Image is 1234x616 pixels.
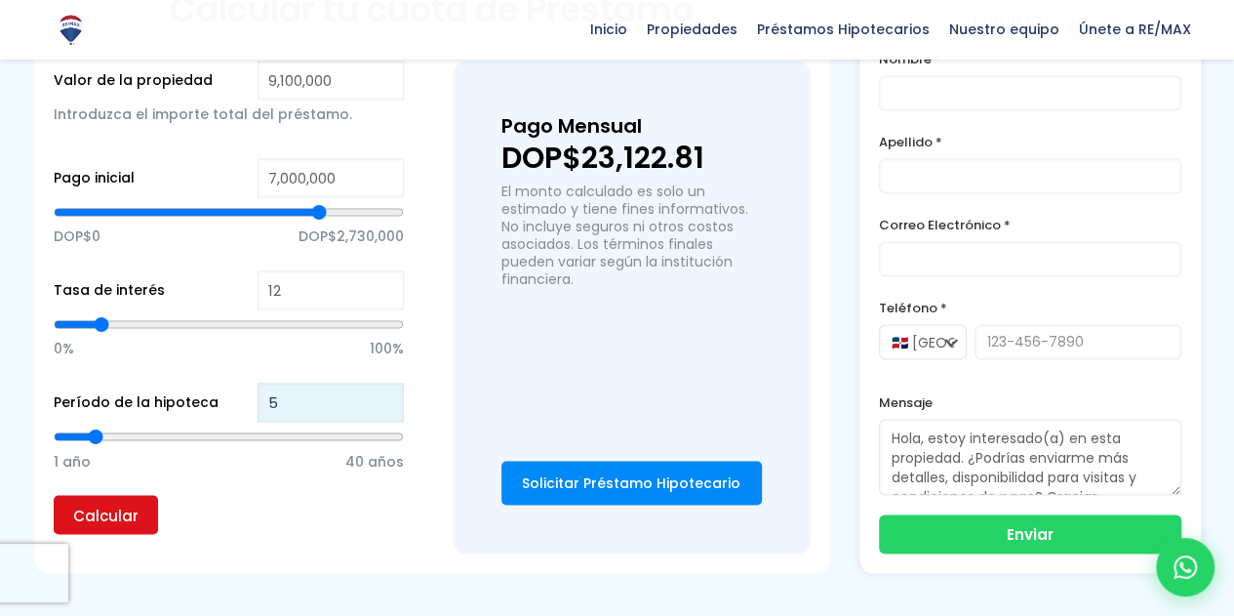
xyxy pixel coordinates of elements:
label: Valor de la propiedad [54,68,213,93]
label: Período de la hipoteca [54,390,219,415]
input: % [258,270,404,309]
input: Calcular [54,495,158,534]
input: RD$ [258,61,404,100]
input: Years [258,383,404,422]
span: Introduzca el importe total del préstamo. [54,104,352,124]
textarea: Hola, estoy interesado(a) en esta propiedad. ¿Podrías enviarme más detalles, disponibilidad para ... [879,419,1181,495]
p: El monto calculado es solo un estimado y tiene fines informativos. No incluye seguros ni otros co... [501,183,762,288]
img: Logo de REMAX [54,13,88,47]
label: Teléfono * [879,296,1181,320]
h3: Pago Mensual [501,109,762,144]
span: DOP$2,730,000 [299,222,404,251]
span: Inicio [580,15,637,44]
span: 0% [54,334,74,363]
button: Enviar [879,514,1181,554]
label: Correo Electrónico * [879,213,1181,237]
span: Préstamos Hipotecarios [747,15,939,44]
label: Mensaje [879,390,1181,415]
label: Pago inicial [54,166,135,190]
input: 123-456-7890 [975,324,1181,359]
span: 100% [370,334,404,363]
label: Apellido * [879,130,1181,154]
span: DOP$0 [54,222,100,251]
span: Únete a RE/MAX [1069,15,1201,44]
span: Nuestro equipo [939,15,1069,44]
span: 1 año [54,446,91,475]
label: Tasa de interés [54,278,165,303]
span: 40 años [345,446,404,475]
p: DOP$23,122.81 [501,144,762,173]
a: Solicitar Préstamo Hipotecario [501,461,762,505]
input: RD$ [258,158,404,197]
span: Propiedades [637,15,747,44]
